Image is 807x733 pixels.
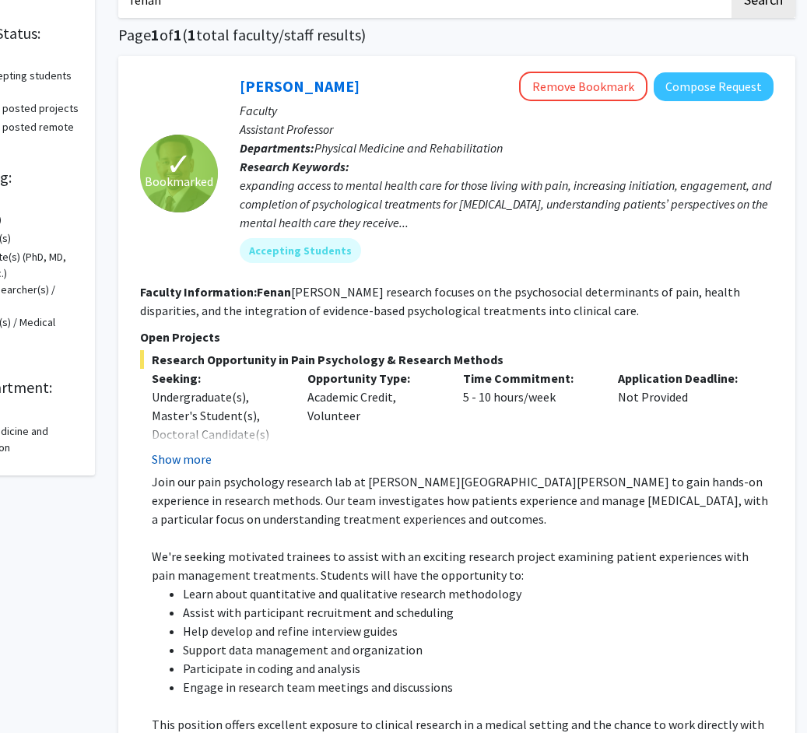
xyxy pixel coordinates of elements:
[183,622,774,640] li: Help develop and refine interview guides
[606,369,762,468] div: Not Provided
[451,369,607,468] div: 5 - 10 hours/week
[240,120,774,139] p: Assistant Professor
[307,369,440,388] p: Opportunity Type:
[183,603,774,622] li: Assist with participant recruitment and scheduling
[151,25,160,44] span: 1
[152,369,284,388] p: Seeking:
[174,25,182,44] span: 1
[140,284,257,300] b: Faculty Information:
[152,388,284,574] div: Undergraduate(s), Master's Student(s), Doctoral Candidate(s) (PhD, MD, DMD, PharmD, etc.), Postdo...
[152,547,774,584] p: We're seeking motivated trainees to assist with an exciting research project examining patient ex...
[183,659,774,678] li: Participate in coding and analysis
[618,369,750,388] p: Application Deadline:
[145,172,213,191] span: Bookmarked
[519,72,647,101] button: Remove Bookmark
[240,176,774,232] div: expanding access to mental health care for those living with pain, increasing initiation, engagem...
[183,584,774,603] li: Learn about quantitative and qualitative research methodology
[166,156,192,172] span: ✓
[240,76,360,96] a: [PERSON_NAME]
[240,101,774,120] p: Faculty
[183,640,774,659] li: Support data management and organization
[140,328,774,346] p: Open Projects
[240,140,314,156] b: Departments:
[240,238,361,263] mat-chip: Accepting Students
[12,663,66,721] iframe: Chat
[118,26,795,44] h1: Page of ( total faculty/staff results)
[240,159,349,174] b: Research Keywords:
[188,25,196,44] span: 1
[140,284,740,318] fg-read-more: [PERSON_NAME] research focuses on the psychosocial determinants of pain, health disparities, and ...
[140,350,774,369] span: Research Opportunity in Pain Psychology & Research Methods
[183,678,774,696] li: Engage in research team meetings and discussions
[152,450,212,468] button: Show more
[257,284,291,300] b: Fenan
[152,472,774,528] p: Join our pain psychology research lab at [PERSON_NAME][GEOGRAPHIC_DATA][PERSON_NAME] to gain hand...
[463,369,595,388] p: Time Commitment:
[314,140,503,156] span: Physical Medicine and Rehabilitation
[654,72,774,101] button: Compose Request to Fenan Rassu
[296,369,451,468] div: Academic Credit, Volunteer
